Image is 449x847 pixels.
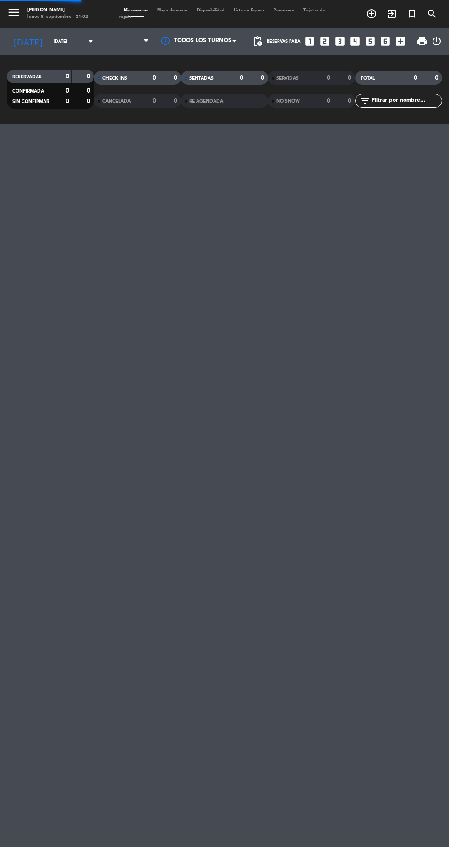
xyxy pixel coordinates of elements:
strong: 0 [174,98,179,104]
i: looks_3 [334,35,346,47]
strong: 0 [327,75,330,81]
i: looks_two [319,35,331,47]
button: menu [7,5,21,22]
span: CONFIRMADA [12,89,44,93]
span: SIN CONFIRMAR [12,99,49,104]
strong: 0 [66,73,69,80]
strong: 0 [348,75,353,81]
i: add_box [394,35,406,47]
i: search [427,8,438,19]
strong: 0 [174,75,179,81]
span: TOTAL [361,76,375,81]
span: Lista de Espera [229,8,269,12]
i: exit_to_app [386,8,397,19]
i: power_settings_new [431,36,442,47]
input: Filtrar por nombre... [371,96,442,106]
strong: 0 [414,75,417,81]
strong: 0 [261,75,266,81]
i: looks_one [304,35,316,47]
div: LOG OUT [431,27,442,55]
div: lunes 8. septiembre - 21:02 [27,14,88,21]
strong: 0 [435,75,440,81]
strong: 0 [87,98,92,104]
i: menu [7,5,21,19]
span: Mapa de mesas [153,8,192,12]
strong: 0 [327,98,330,104]
span: RE AGENDADA [189,99,223,104]
i: looks_4 [349,35,361,47]
div: [PERSON_NAME] [27,7,88,14]
i: arrow_drop_down [85,36,96,47]
span: SENTADAS [189,76,214,81]
span: CANCELADA [102,99,131,104]
i: looks_5 [364,35,376,47]
span: Disponibilidad [192,8,229,12]
span: CHECK INS [102,76,127,81]
span: Mis reservas [119,8,153,12]
span: RESERVADAS [12,75,42,79]
span: Reservas para [267,39,301,44]
span: NO SHOW [276,99,300,104]
strong: 0 [87,88,92,94]
strong: 0 [153,75,156,81]
span: pending_actions [252,36,263,47]
span: Pre-acceso [269,8,299,12]
i: [DATE] [7,32,49,50]
i: filter_list [360,95,371,106]
strong: 0 [153,98,156,104]
strong: 0 [66,88,69,94]
strong: 0 [66,98,69,104]
strong: 0 [240,75,243,81]
strong: 0 [87,73,92,80]
i: turned_in_not [406,8,417,19]
span: print [416,36,427,47]
i: looks_6 [379,35,391,47]
strong: 0 [348,98,353,104]
span: SERVIDAS [276,76,299,81]
i: add_circle_outline [366,8,377,19]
